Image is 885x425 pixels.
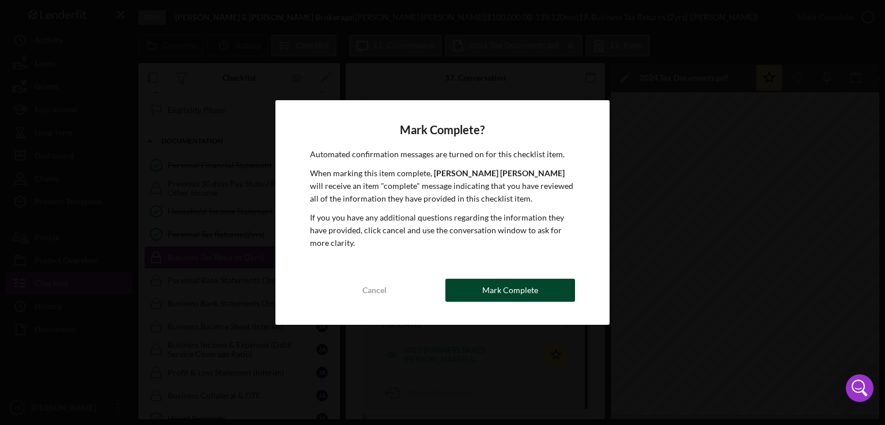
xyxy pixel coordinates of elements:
h4: Mark Complete? [310,123,576,136]
b: [PERSON_NAME] [PERSON_NAME] [434,168,565,178]
button: Cancel [310,279,440,302]
div: Mark Complete [482,279,538,302]
p: Automated confirmation messages are turned on for this checklist item. [310,148,576,161]
button: Mark Complete [445,279,575,302]
div: Open Intercom Messenger [846,374,873,402]
p: When marking this item complete, will receive an item "complete" message indicating that you have... [310,167,576,206]
div: Cancel [362,279,387,302]
p: If you you have any additional questions regarding the information they have provided, click canc... [310,211,576,250]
